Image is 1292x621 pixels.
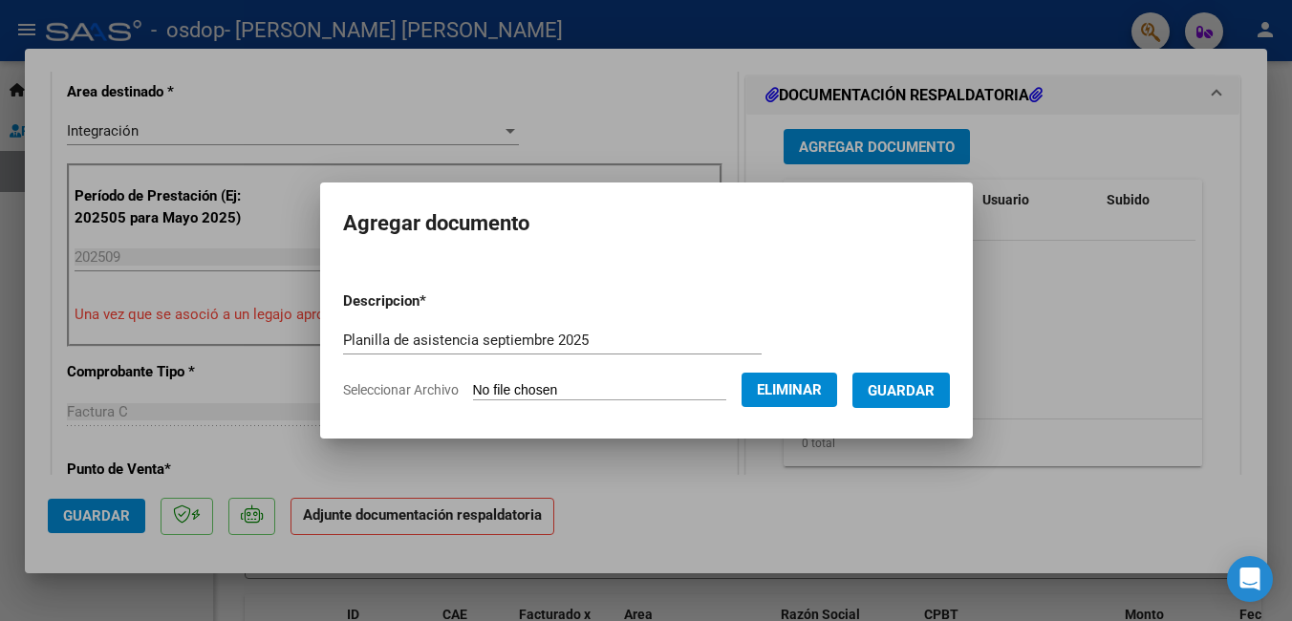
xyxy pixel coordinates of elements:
span: Eliminar [757,381,822,398]
span: Seleccionar Archivo [343,382,459,397]
span: Guardar [868,382,935,399]
h2: Agregar documento [343,205,950,242]
p: Descripcion [343,290,526,312]
div: Open Intercom Messenger [1227,556,1273,602]
button: Guardar [852,373,950,408]
button: Eliminar [742,373,837,407]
